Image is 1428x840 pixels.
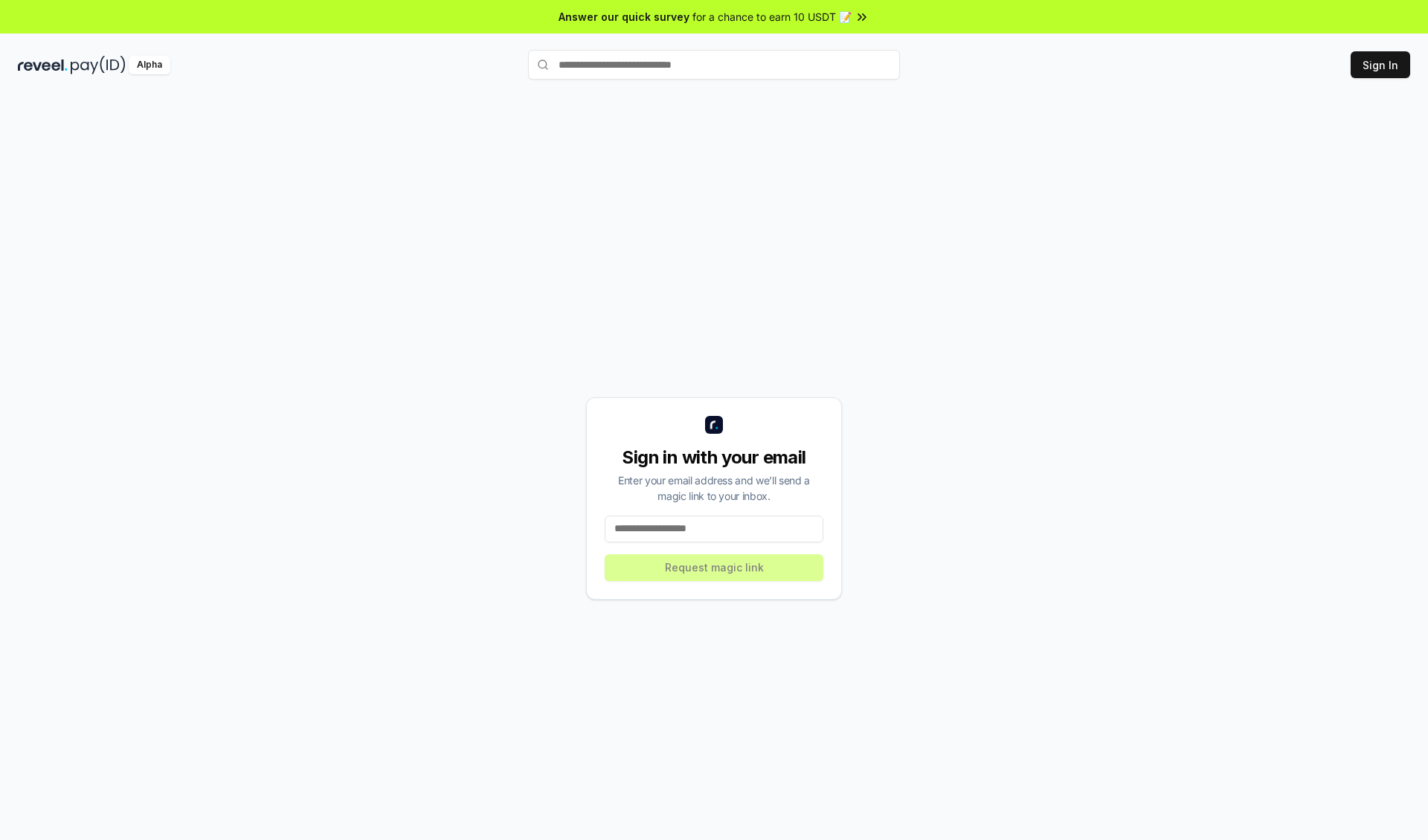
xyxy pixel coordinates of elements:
span: Answer our quick survey [559,9,689,25]
img: logo_small [705,416,723,434]
div: Alpha [129,56,170,74]
div: Sign in with your email [605,446,823,469]
div: Enter your email address and we’ll send a magic link to your inbox. [605,472,823,504]
span: for a chance to earn 10 USDT 📝 [692,9,852,25]
img: reveel_dark [18,56,68,74]
button: Sign In [1351,51,1410,78]
img: pay_id [71,56,126,74]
